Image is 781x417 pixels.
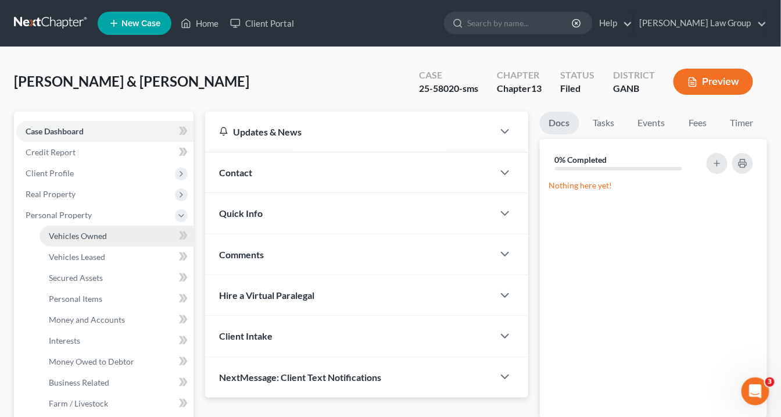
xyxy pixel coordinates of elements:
[40,372,194,393] a: Business Related
[741,377,769,405] iframe: Intercom live chat
[40,309,194,330] a: Money and Accounts
[40,247,194,268] a: Vehicles Leased
[765,377,775,387] span: 3
[613,82,655,95] div: GANB
[49,273,103,283] span: Secured Assets
[49,377,109,387] span: Business Related
[549,180,758,191] p: Nothing here yet!
[49,398,108,408] span: Farm / Livestock
[219,208,263,219] span: Quick Info
[26,168,74,178] span: Client Profile
[584,112,624,134] a: Tasks
[629,112,675,134] a: Events
[613,69,655,82] div: District
[121,19,160,28] span: New Case
[540,112,579,134] a: Docs
[219,372,381,383] span: NextMessage: Client Text Notifications
[219,167,252,178] span: Contact
[224,13,300,34] a: Client Portal
[673,69,753,95] button: Preview
[14,73,249,90] span: [PERSON_NAME] & [PERSON_NAME]
[679,112,716,134] a: Fees
[497,69,542,82] div: Chapter
[419,82,478,95] div: 25-58020-sms
[40,351,194,372] a: Money Owed to Debtor
[721,112,763,134] a: Timer
[467,12,574,34] input: Search by name...
[16,121,194,142] a: Case Dashboard
[219,126,479,138] div: Updates & News
[49,357,134,366] span: Money Owed to Debtor
[593,13,632,34] a: Help
[49,336,80,345] span: Interests
[419,69,478,82] div: Case
[219,290,314,301] span: Hire a Virtual Paralegal
[555,155,607,165] strong: 0% Completed
[26,147,76,157] span: Credit Report
[26,126,84,136] span: Case Dashboard
[175,13,224,34] a: Home
[560,69,594,82] div: Status
[49,294,102,304] span: Personal Items
[40,226,194,247] a: Vehicles Owned
[49,231,107,241] span: Vehicles Owned
[219,249,264,260] span: Comments
[40,288,194,309] a: Personal Items
[560,82,594,95] div: Filed
[49,252,105,262] span: Vehicles Leased
[26,189,76,199] span: Real Property
[26,210,92,220] span: Personal Property
[40,268,194,288] a: Secured Assets
[40,330,194,351] a: Interests
[633,13,766,34] a: [PERSON_NAME] Law Group
[16,142,194,163] a: Credit Report
[219,330,273,341] span: Client Intake
[40,393,194,414] a: Farm / Livestock
[497,82,542,95] div: Chapter
[49,315,125,325] span: Money and Accounts
[531,83,542,94] span: 13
